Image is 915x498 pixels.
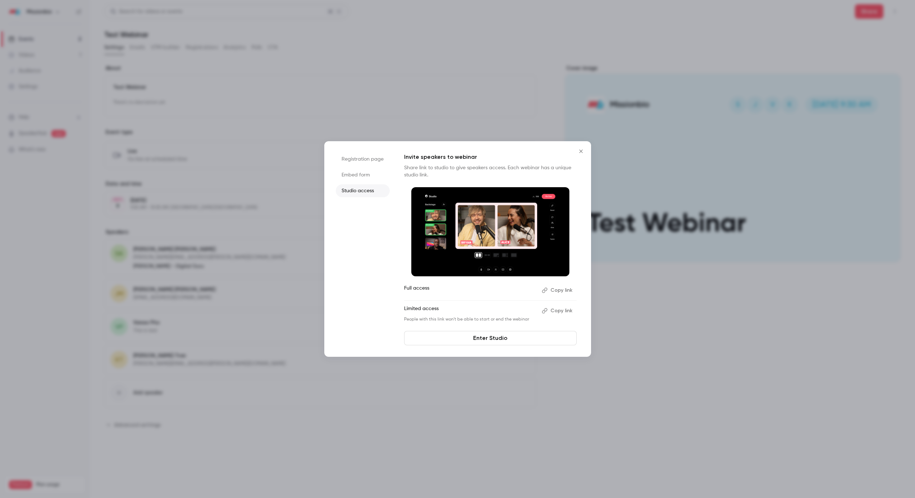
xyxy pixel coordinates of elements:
[539,285,577,296] button: Copy link
[404,317,536,322] p: People with this link won't be able to start or end the webinar
[539,305,577,317] button: Copy link
[404,305,536,317] p: Limited access
[574,144,588,158] button: Close
[336,169,390,181] li: Embed form
[404,164,577,179] p: Share link to studio to give speakers access. Each webinar has a unique studio link.
[336,153,390,166] li: Registration page
[336,184,390,197] li: Studio access
[404,153,577,161] p: Invite speakers to webinar
[404,285,536,296] p: Full access
[411,187,569,276] img: Invite speakers to webinar
[404,331,577,345] a: Enter Studio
